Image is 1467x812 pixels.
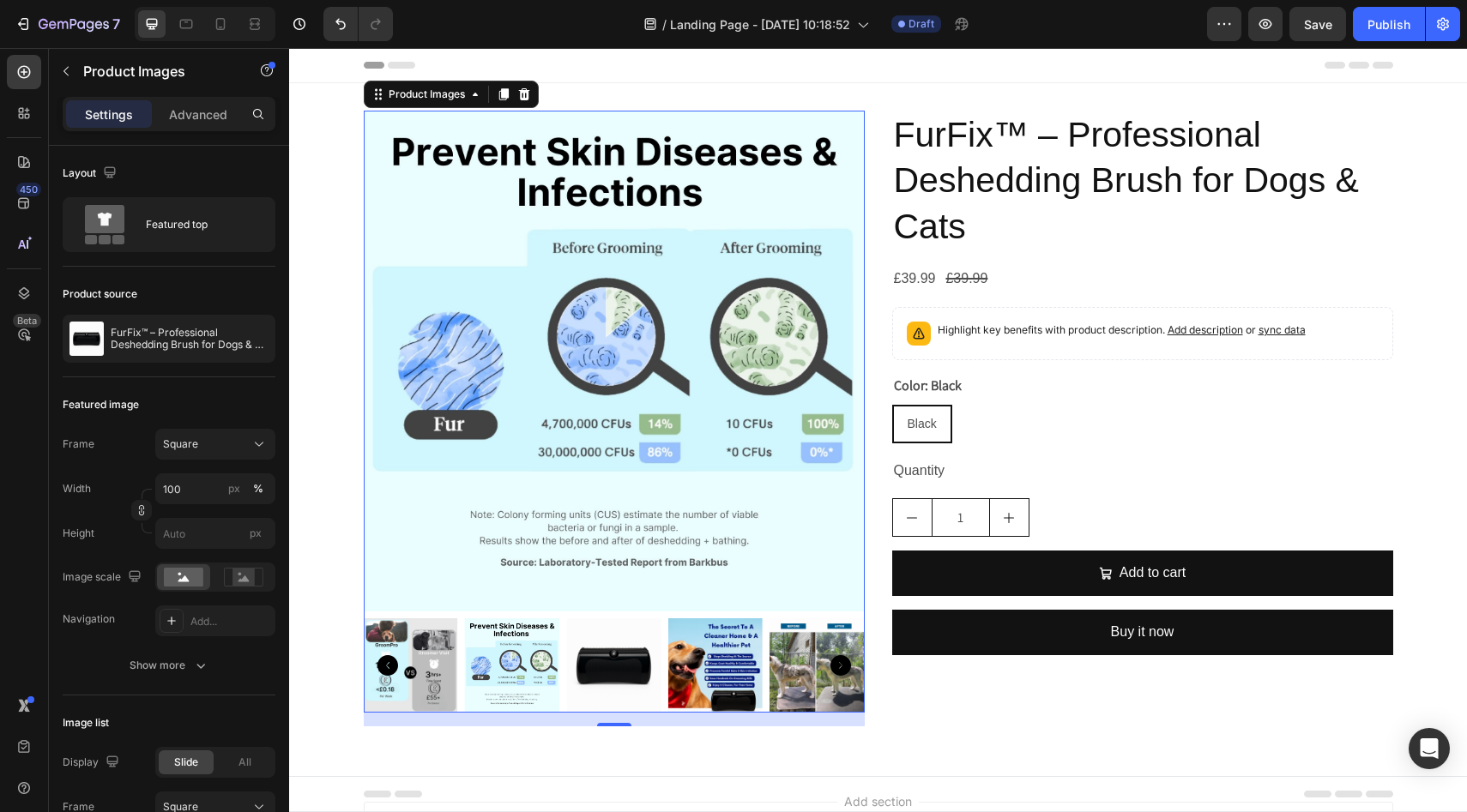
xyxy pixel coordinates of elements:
div: Display [63,751,123,774]
input: px [155,518,275,549]
span: Square [163,436,198,452]
div: Image scale [63,566,145,589]
span: sync data [969,275,1017,288]
button: % [224,478,244,499]
span: Slide [174,755,198,770]
div: Undo/Redo [323,7,393,41]
button: px [248,478,269,499]
div: £39.99 [655,217,700,245]
div: Add to cart [830,513,896,538]
button: Carousel Next Arrow [541,607,562,628]
div: Add... [190,614,271,629]
span: Add description [878,275,954,288]
div: Layout [63,162,120,185]
div: Beta [13,314,41,328]
div: Publish [1367,15,1410,33]
button: Add to cart [603,502,1104,548]
div: Show more [130,657,209,674]
div: Navigation [63,611,115,627]
img: product feature img [69,322,104,356]
button: Save [1289,7,1346,41]
div: Product source [63,286,137,302]
label: Height [63,526,94,541]
legend: Color: Black [603,326,674,350]
span: px [250,526,262,539]
div: Image list [63,715,109,731]
div: Featured image [63,397,139,412]
div: £39.99 [603,217,649,245]
span: Save [1304,17,1332,32]
button: Square [155,429,275,460]
p: 7 [112,14,120,34]
h2: FurFix™ – Professional Deshedding Brush for Dogs & Cats [603,63,1104,203]
span: or [954,275,1017,288]
p: Product Images [83,61,229,81]
p: Highlight key benefits with product description. [649,274,1017,291]
div: % [253,481,263,496]
input: px% [155,473,275,504]
div: Buy it now [822,572,885,597]
button: decrement [604,451,643,488]
p: Advanced [169,105,227,123]
span: Landing Page - [DATE] 10:18:52 [670,15,850,33]
p: Settings [85,105,133,123]
button: 7 [7,7,128,41]
span: / [662,15,667,33]
button: Buy it now [603,562,1104,607]
div: Quantity [603,409,1104,437]
div: px [228,481,240,496]
div: 450 [16,183,41,196]
div: Open Intercom Messenger [1409,728,1450,769]
span: Black [619,369,648,382]
button: increment [701,451,740,488]
p: FurFix™ – Professional Deshedding Brush for Dogs & Cats [111,327,269,351]
label: Frame [63,436,94,452]
button: Publish [1353,7,1425,41]
div: Product Images [96,39,179,54]
input: quantity [643,451,701,488]
div: Featured top [146,205,251,244]
button: Show more [63,650,275,681]
span: Draft [909,16,934,32]
iframe: Design area [289,48,1467,812]
span: All [238,755,251,770]
label: Width [63,481,91,496]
